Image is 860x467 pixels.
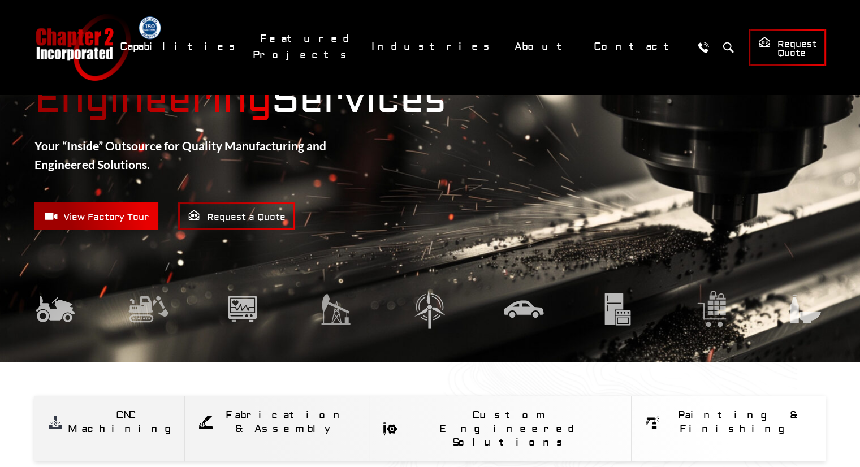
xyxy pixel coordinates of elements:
a: Painting & Finishing [632,396,826,448]
span: Request Quote [758,36,816,59]
mark: Engineering [34,76,271,124]
div: Custom Engineered Solutions [403,409,617,449]
a: CNC Machining [34,396,184,448]
button: Search [718,37,739,58]
a: View Factory Tour [34,202,158,230]
a: Industries [364,34,502,59]
strong: Your “Inside” Outsource for Quality Manufacturing and Engineered Solutions. [34,139,326,172]
a: Custom Engineered Solutions [369,396,631,461]
a: Capabilities [113,34,247,59]
div: Fabrication & Assembly [218,409,355,436]
a: Request Quote [749,29,826,66]
a: Fabrication & Assembly [185,396,369,448]
div: CNC Machining [68,409,184,436]
a: Chapter 2 Incorporated [34,14,131,81]
a: About [507,34,581,59]
span: View Factory Tour [44,209,149,223]
span: Request a Quote [188,209,286,223]
a: Contact [586,34,688,59]
a: Call Us [693,37,714,58]
a: Request a Quote [178,202,295,230]
a: Featured Projects [253,27,358,67]
div: Painting & Finishing [665,409,811,436]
